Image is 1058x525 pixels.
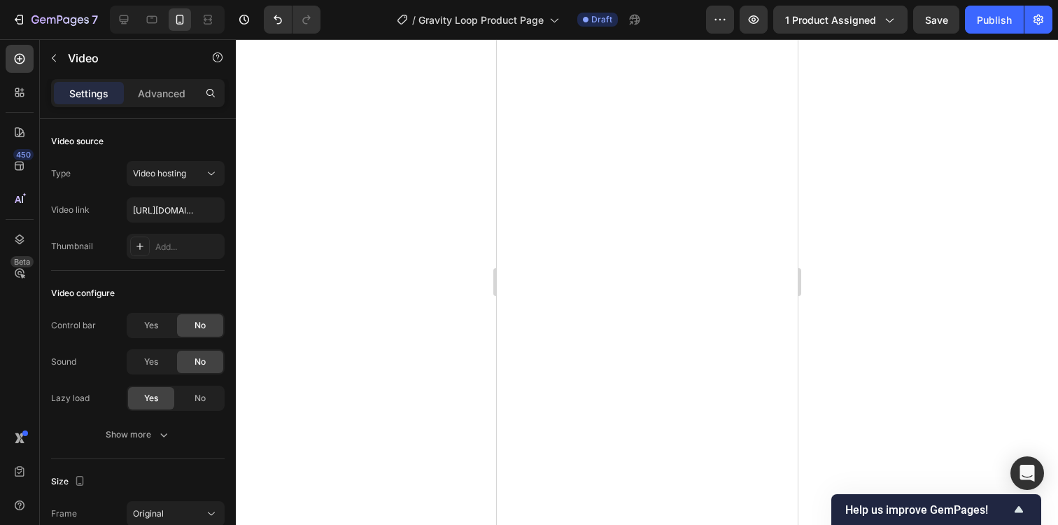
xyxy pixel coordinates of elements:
span: Save [925,14,948,26]
span: Yes [144,319,158,332]
div: Size [51,472,88,491]
button: 7 [6,6,104,34]
span: Help us improve GemPages! [845,503,1010,517]
div: Video source [51,135,104,148]
div: Beta [10,256,34,267]
span: Original [133,508,164,519]
p: Settings [69,86,108,101]
div: Undo/Redo [264,6,320,34]
div: Open Intercom Messenger [1010,456,1044,490]
div: Frame [51,507,77,520]
button: 1 product assigned [773,6,908,34]
button: Publish [965,6,1024,34]
div: Show more [106,428,171,442]
span: No [195,319,206,332]
div: Sound [51,356,76,368]
div: Publish [977,13,1012,27]
div: 450 [13,149,34,160]
span: No [195,356,206,368]
div: Thumbnail [51,240,93,253]
div: Control bar [51,319,96,332]
button: Show more [51,422,225,447]
div: Video configure [51,287,115,300]
button: Save [913,6,959,34]
span: No [195,392,206,405]
p: Advanced [138,86,185,101]
iframe: Design area [497,39,798,525]
div: Lazy load [51,392,90,405]
span: Video hosting [133,168,186,178]
div: Video link [51,204,90,216]
button: Show survey - Help us improve GemPages! [845,501,1027,518]
button: Video hosting [127,161,225,186]
input: Insert video url here [127,197,225,223]
span: Yes [144,356,158,368]
div: Type [51,167,71,180]
span: / [412,13,416,27]
span: Draft [591,13,612,26]
div: Add... [155,241,221,253]
p: Video [68,50,187,66]
span: Yes [144,392,158,405]
p: 7 [92,11,98,28]
span: 1 product assigned [785,13,876,27]
span: Gravity Loop Product Page [418,13,544,27]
